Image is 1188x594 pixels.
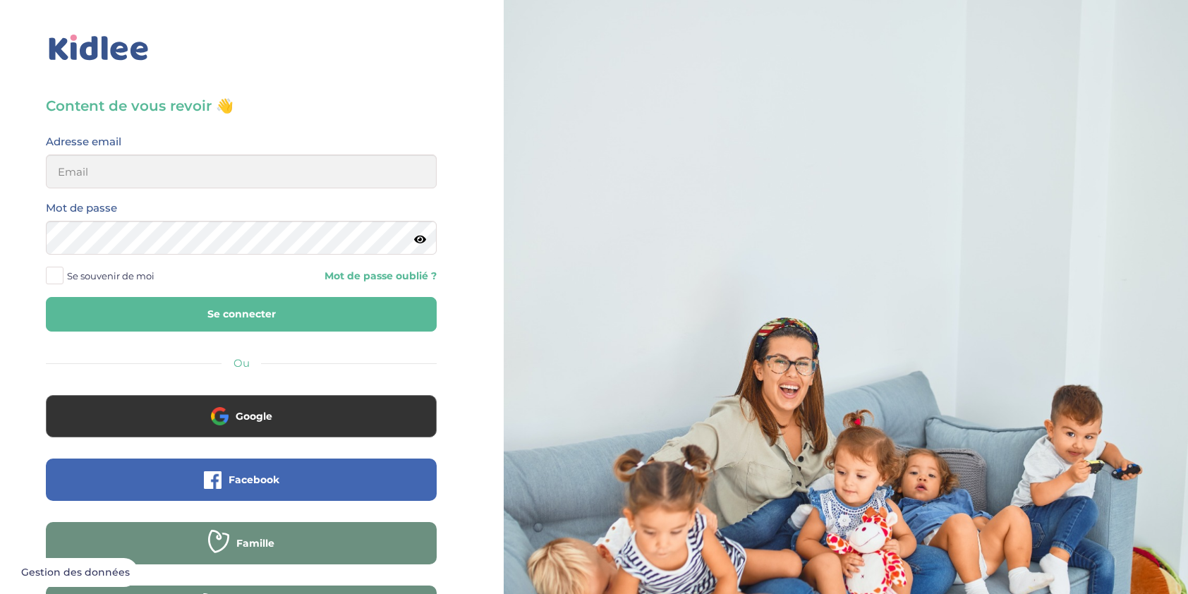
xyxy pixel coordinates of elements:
[46,133,121,151] label: Adresse email
[46,96,437,116] h3: Content de vous revoir 👋
[67,267,154,285] span: Se souvenir de moi
[13,558,138,588] button: Gestion des données
[229,473,279,487] span: Facebook
[211,407,229,425] img: google.png
[234,356,250,370] span: Ou
[46,154,437,188] input: Email
[46,32,152,64] img: logo_kidlee_bleu
[46,459,437,501] button: Facebook
[46,483,437,496] a: Facebook
[252,269,437,283] a: Mot de passe oublié ?
[21,566,130,579] span: Gestion des données
[46,297,437,332] button: Se connecter
[236,536,274,550] span: Famille
[46,419,437,432] a: Google
[46,546,437,559] a: Famille
[204,471,222,489] img: facebook.png
[46,395,437,437] button: Google
[46,199,117,217] label: Mot de passe
[236,409,272,423] span: Google
[46,522,437,564] button: Famille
